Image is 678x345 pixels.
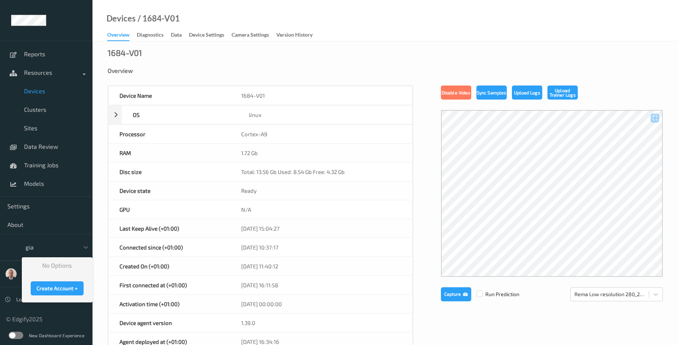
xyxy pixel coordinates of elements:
[107,30,137,41] a: Overview
[230,219,412,238] div: [DATE] 15:04:27
[230,200,412,219] div: N/A
[108,276,230,294] div: First connected at (+01:00)
[441,86,471,100] button: Disable Video
[107,15,136,22] a: Devices
[238,105,412,124] div: linux
[107,31,129,41] div: Overview
[276,30,320,40] a: Version History
[232,30,276,40] a: Camera Settings
[230,238,412,257] div: [DATE] 10:37:17
[108,144,230,162] div: RAM
[230,295,412,313] div: [DATE] 00:00:00
[108,200,230,219] div: GPU
[108,67,663,74] div: Overview
[136,15,180,22] div: / 1684-V01
[137,30,171,40] a: Diagnostics
[108,295,230,313] div: Activation time (+01:00)
[171,31,182,40] div: Data
[189,30,232,40] a: Device Settings
[108,49,142,56] div: 1684-V01
[230,86,412,105] div: 1684-V01
[108,238,230,257] div: Connected since (+01:00)
[441,287,471,301] button: Capture
[230,257,412,275] div: [DATE] 11:40:12
[108,163,230,181] div: Disc size
[108,314,230,332] div: Device agent version
[230,144,412,162] div: 1.72 Gb
[232,31,269,40] div: Camera Settings
[108,125,230,143] div: Processor
[547,86,578,100] button: Upload Trainer Logs
[189,31,224,40] div: Device Settings
[230,181,412,200] div: Ready
[108,257,230,275] div: Created On (+01:00)
[230,314,412,332] div: 1.39.0
[471,291,519,298] span: Run Prediction
[108,219,230,238] div: Last Keep Alive (+01:00)
[512,86,542,100] button: Upload Logs
[230,163,412,181] div: Total: 13.56 Gb Used: 8.54 Gb Free: 4.32 Gb
[108,181,230,200] div: Device state
[171,30,189,40] a: Data
[230,276,412,294] div: [DATE] 16:11:58
[476,86,507,100] button: Sync Samples
[230,125,412,143] div: Cortex-A9
[108,105,413,124] div: OSlinux
[108,86,230,105] div: Device Name
[122,105,238,124] div: OS
[137,31,163,40] div: Diagnostics
[276,31,313,40] div: Version History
